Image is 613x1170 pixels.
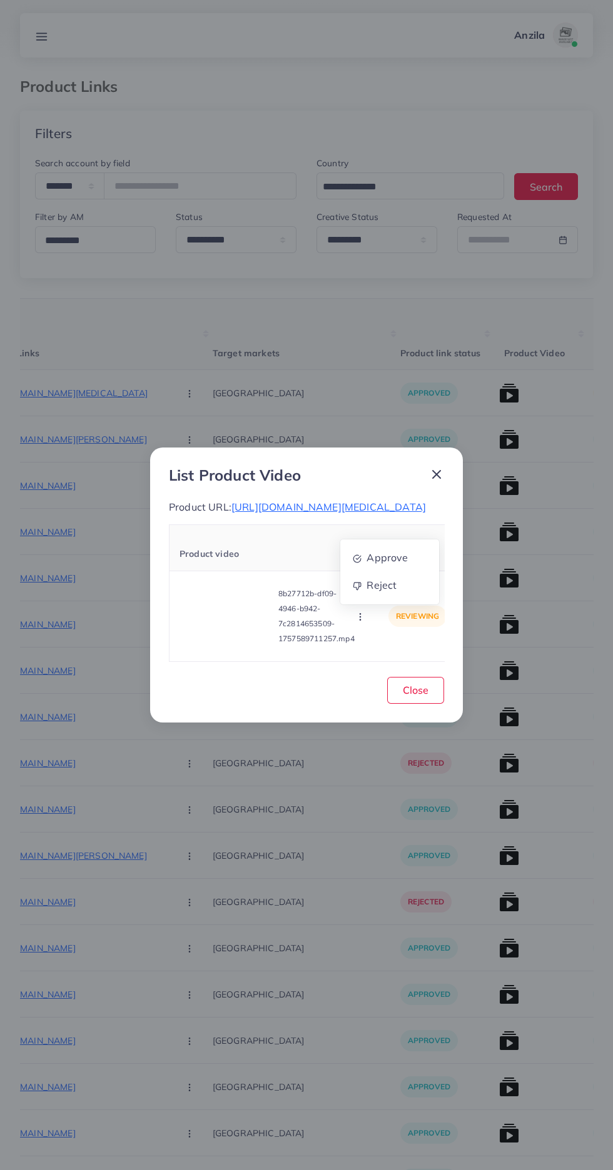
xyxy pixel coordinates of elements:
[231,501,426,513] span: [URL][DOMAIN_NAME][MEDICAL_DATA]
[180,548,239,559] span: Product video
[387,677,444,704] button: Close
[403,684,428,696] span: Close
[169,466,301,484] h3: List Product Video
[367,579,397,592] span: Reject
[169,499,444,514] p: Product URL:
[367,552,408,564] span: Approve
[278,586,355,646] p: 8b27712b-df09-4946-b942-7c2814653509-1757589711257.mp4
[388,606,447,627] p: reviewing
